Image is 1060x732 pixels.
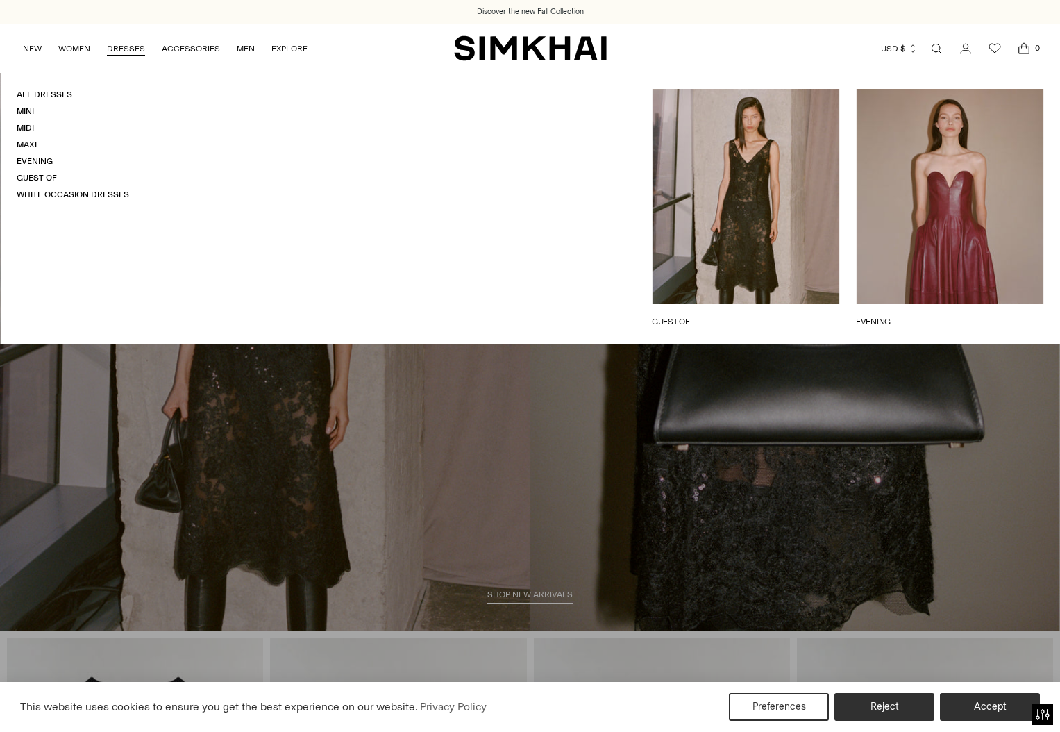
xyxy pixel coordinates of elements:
a: ACCESSORIES [162,33,220,64]
a: Privacy Policy (opens in a new tab) [418,697,489,717]
span: 0 [1031,42,1043,54]
a: WOMEN [58,33,90,64]
a: EXPLORE [271,33,308,64]
button: Reject [834,693,934,721]
a: Go to the account page [952,35,979,63]
a: MEN [237,33,255,64]
a: Wishlist [981,35,1009,63]
button: Accept [940,693,1040,721]
span: This website uses cookies to ensure you get the best experience on our website. [20,700,418,713]
a: DRESSES [107,33,145,64]
button: USD $ [881,33,918,64]
a: SIMKHAI [454,35,607,62]
button: Preferences [729,693,829,721]
a: Open cart modal [1010,35,1038,63]
a: Discover the new Fall Collection [477,6,584,17]
a: NEW [23,33,42,64]
a: Open search modal [923,35,950,63]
